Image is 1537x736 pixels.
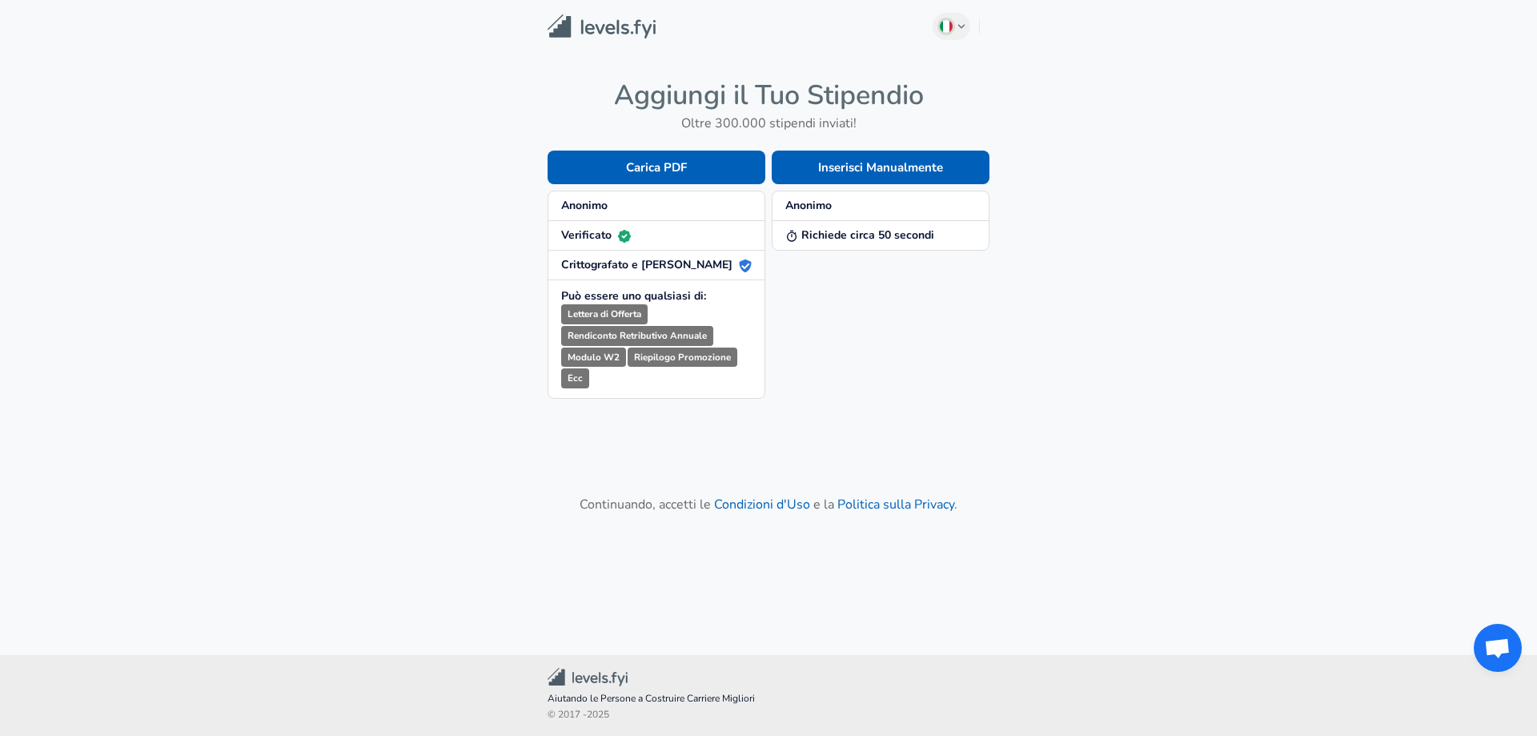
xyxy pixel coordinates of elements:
[548,112,989,135] h6: Oltre 300.000 stipendi inviati!
[628,348,737,368] small: Riepilogo Promozione
[561,288,706,304] strong: Può essere uno qualsiasi di:
[1474,624,1522,672] div: Aprire la chat
[933,13,971,40] button: Italian
[561,227,631,243] strong: Verificato
[548,691,989,707] span: Aiutando le Persone a Costruire Carriere Migliori
[561,257,752,272] strong: Crittografato e [PERSON_NAME]
[561,304,648,324] small: Lettera di Offerta
[561,198,608,213] strong: Anonimo
[785,227,934,243] strong: Richiede circa 50 secondi
[785,198,832,213] strong: Anonimo
[940,20,953,33] img: Italian
[561,348,626,368] small: Modulo W2
[772,151,989,184] button: Inserisci Manualmente
[548,668,628,686] img: Comunità Levels.fyi
[548,14,656,39] img: Levels.fyi
[548,707,989,723] span: © 2017 - 2025
[714,496,810,513] a: Condizioni d'Uso
[837,496,954,513] a: Politica sulla Privacy
[548,151,765,184] button: Carica PDF
[548,78,989,112] h4: Aggiungi il Tuo Stipendio
[561,368,589,388] small: Ecc
[561,326,713,346] small: Rendiconto Retributivo Annuale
